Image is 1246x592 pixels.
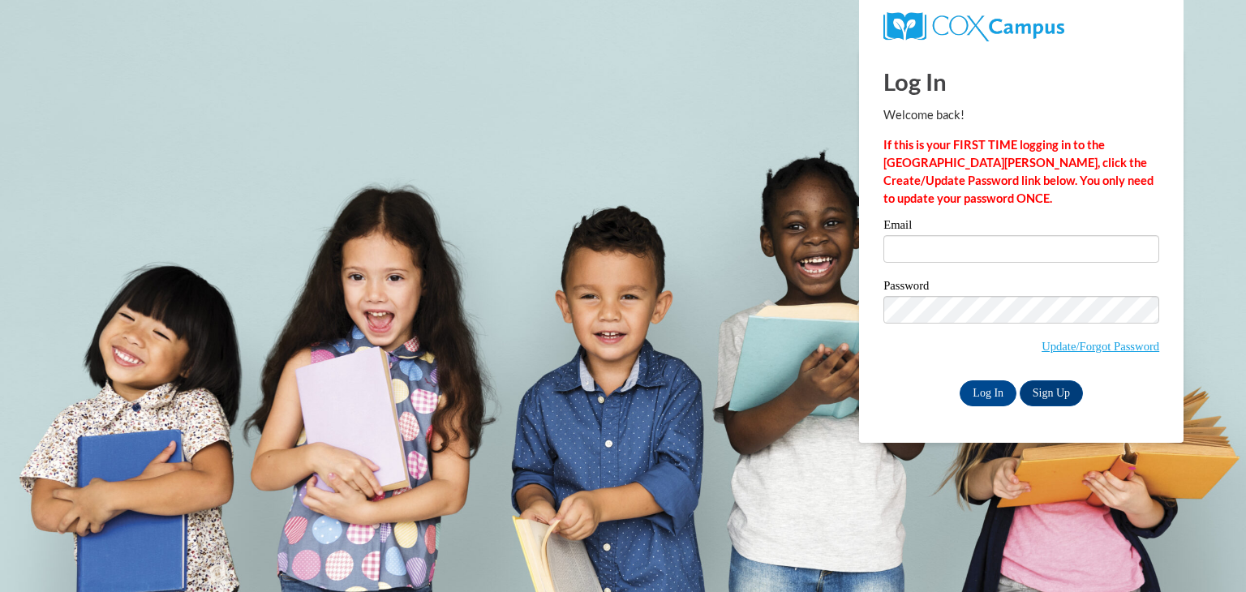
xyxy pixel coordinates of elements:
[1042,340,1159,353] a: Update/Forgot Password
[883,280,1159,296] label: Password
[1020,380,1083,406] a: Sign Up
[883,65,1159,98] h1: Log In
[883,106,1159,124] p: Welcome back!
[883,12,1064,41] img: COX Campus
[883,138,1154,205] strong: If this is your FIRST TIME logging in to the [GEOGRAPHIC_DATA][PERSON_NAME], click the Create/Upd...
[883,19,1064,32] a: COX Campus
[960,380,1016,406] input: Log In
[883,219,1159,235] label: Email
